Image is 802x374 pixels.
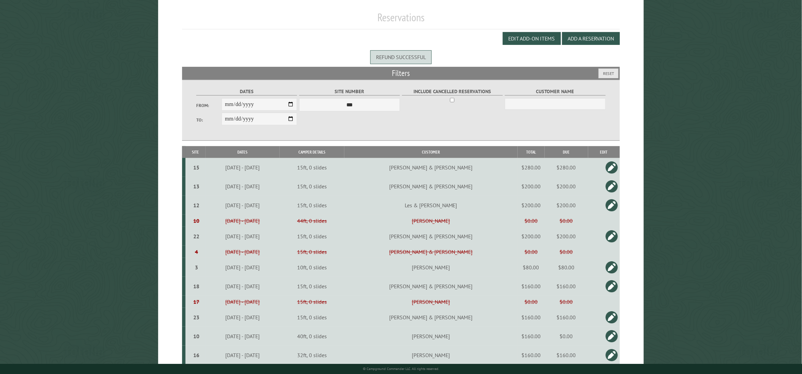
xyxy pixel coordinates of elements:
[518,227,545,246] td: $200.00
[344,158,518,177] td: [PERSON_NAME] & [PERSON_NAME]
[188,352,204,358] div: 16
[280,227,344,246] td: 15ft, 0 slides
[562,32,620,45] button: Add a Reservation
[344,196,518,215] td: Les & [PERSON_NAME]
[280,246,344,258] td: 15ft, 0 slides
[207,333,279,340] div: [DATE] - [DATE]
[207,298,279,305] div: [DATE] - [DATE]
[188,233,204,240] div: 22
[188,298,204,305] div: 17
[182,67,620,80] h2: Filters
[196,88,297,96] label: Dates
[518,246,545,258] td: $0.00
[545,277,588,296] td: $160.00
[188,333,204,340] div: 10
[299,88,400,96] label: Site Number
[280,296,344,308] td: 15ft, 0 slides
[207,283,279,290] div: [DATE] - [DATE]
[518,296,545,308] td: $0.00
[280,308,344,327] td: 15ft, 0 slides
[344,277,518,296] td: [PERSON_NAME] & [PERSON_NAME]
[545,196,588,215] td: $200.00
[196,117,222,123] label: To:
[188,202,204,209] div: 12
[545,327,588,346] td: $0.00
[363,367,439,371] small: © Campground Commander LLC. All rights reserved.
[280,196,344,215] td: 15ft, 0 slides
[545,146,588,158] th: Due
[188,217,204,224] div: 10
[518,196,545,215] td: $200.00
[207,183,279,190] div: [DATE] - [DATE]
[344,227,518,246] td: [PERSON_NAME] & [PERSON_NAME]
[280,346,344,365] td: 32ft, 0 slides
[344,296,518,308] td: [PERSON_NAME]
[545,308,588,327] td: $160.00
[185,146,205,158] th: Site
[188,283,204,290] div: 18
[344,215,518,227] td: [PERSON_NAME]
[545,246,588,258] td: $0.00
[518,327,545,346] td: $160.00
[402,88,503,96] label: Include Cancelled Reservations
[188,314,204,321] div: 23
[188,183,204,190] div: 13
[280,215,344,227] td: 44ft, 0 slides
[545,177,588,196] td: $200.00
[545,296,588,308] td: $0.00
[344,308,518,327] td: [PERSON_NAME] & [PERSON_NAME]
[545,158,588,177] td: $280.00
[503,32,561,45] button: Edit Add-on Items
[207,314,279,321] div: [DATE] - [DATE]
[545,258,588,277] td: $80.00
[207,164,279,171] div: [DATE] - [DATE]
[518,146,545,158] th: Total
[280,277,344,296] td: 15ft, 0 slides
[207,352,279,358] div: [DATE] - [DATE]
[207,248,279,255] div: [DATE] - [DATE]
[344,146,518,158] th: Customer
[344,246,518,258] td: [PERSON_NAME] & [PERSON_NAME]
[370,50,432,64] div: Refund successful
[518,177,545,196] td: $200.00
[545,227,588,246] td: $200.00
[518,158,545,177] td: $280.00
[518,346,545,365] td: $160.00
[344,177,518,196] td: [PERSON_NAME] & [PERSON_NAME]
[545,346,588,365] td: $160.00
[280,258,344,277] td: 10ft, 0 slides
[206,146,280,158] th: Dates
[518,277,545,296] td: $160.00
[344,258,518,277] td: [PERSON_NAME]
[344,327,518,346] td: [PERSON_NAME]
[280,158,344,177] td: 15ft, 0 slides
[188,264,204,271] div: 3
[518,308,545,327] td: $160.00
[188,164,204,171] div: 15
[207,264,279,271] div: [DATE] - [DATE]
[280,146,344,158] th: Camper Details
[280,327,344,346] td: 40ft, 0 slides
[188,248,204,255] div: 4
[518,258,545,277] td: $80.00
[588,146,620,158] th: Edit
[545,215,588,227] td: $0.00
[182,11,620,29] h1: Reservations
[344,346,518,365] td: [PERSON_NAME]
[196,102,222,109] label: From:
[518,215,545,227] td: $0.00
[207,233,279,240] div: [DATE] - [DATE]
[207,217,279,224] div: [DATE] - [DATE]
[207,202,279,209] div: [DATE] - [DATE]
[505,88,606,96] label: Customer Name
[599,69,619,78] button: Reset
[280,177,344,196] td: 15ft, 0 slides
